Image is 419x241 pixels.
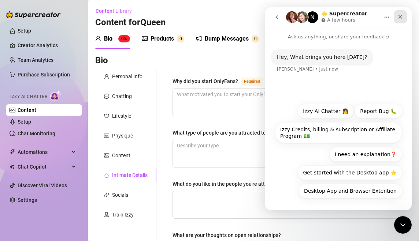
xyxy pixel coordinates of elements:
span: user [104,74,109,79]
div: What are your thoughts on open relationships? [173,231,281,239]
a: Creator Analytics [18,39,76,51]
img: Chat Copilot [10,164,14,169]
sup: 0% [118,35,130,42]
div: Lifestyle [112,112,131,120]
span: notification [196,35,202,41]
span: Required [241,78,263,86]
h3: Content for Queen [95,17,166,29]
span: heart [104,113,109,118]
div: Content [112,151,130,159]
div: Bio [104,34,112,43]
textarea: What do you like in the people you're attracted to? [173,191,404,218]
iframe: Intercom live chat [394,216,412,234]
h3: Bio [95,55,108,67]
div: Train Izzy [112,211,134,219]
img: logo-BBDzfeDw.svg [6,11,61,18]
span: Automations [18,146,70,158]
a: Discover Viral Videos [18,182,67,188]
div: Why did you start OnlyFans? [173,77,238,85]
div: Socials [112,191,128,199]
label: What are your thoughts on open relationships? [173,231,286,239]
sup: 0 [252,35,259,42]
label: Why did you start OnlyFans? [173,77,271,86]
div: Products [151,34,174,43]
span: user [95,35,101,41]
img: AI Chatter [50,90,62,101]
span: fire [104,173,109,178]
span: Izzy AI Chatter [10,93,47,100]
span: experiment [104,212,109,217]
sup: 0 [177,35,184,42]
a: Setup [18,119,31,125]
textarea: Why did you start OnlyFans? [173,89,404,116]
button: Content Library [95,5,138,17]
a: Team Analytics [18,57,53,63]
label: What type of people are you attracted to? [173,129,274,137]
a: Chat Monitoring [18,131,55,136]
iframe: Intercom live chat [265,7,412,210]
span: Content Library [96,8,132,14]
a: Setup [18,28,31,34]
span: idcard [104,133,109,138]
a: Purchase Subscription [18,72,70,78]
span: picture [104,153,109,158]
label: What do you like in the people you're attracted to? [173,180,293,188]
span: link [104,192,109,197]
div: What do you like in the people you're attracted to? [173,180,288,188]
span: picture [142,35,148,41]
span: message [104,94,109,99]
span: Chat Copilot [18,161,70,173]
span: thunderbolt [10,149,15,155]
textarea: What type of people are you attracted to? [173,140,404,167]
div: Intimate Details [112,171,148,179]
div: What type of people are you attracted to? [173,129,268,137]
a: Settings [18,197,37,203]
div: Personal Info [112,72,142,80]
div: Bump Messages [205,34,249,43]
div: Physique [112,132,133,140]
div: Chatting [112,92,132,100]
a: Content [18,107,36,113]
